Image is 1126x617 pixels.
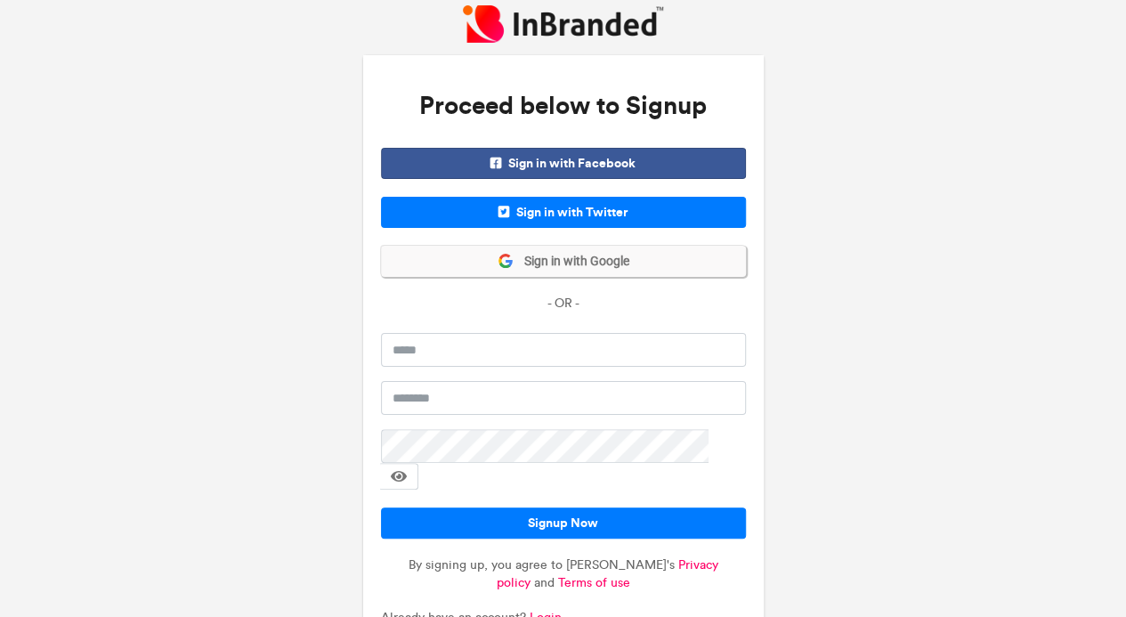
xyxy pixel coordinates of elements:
[381,295,746,313] p: - OR -
[497,557,718,590] a: Privacy policy
[463,5,663,42] img: InBranded Logo
[381,507,746,539] button: Signup Now
[381,197,746,228] span: Sign in with Twitter
[514,253,629,271] span: Sign in with Google
[558,575,630,590] a: Terms of use
[381,556,746,609] p: By signing up, you agree to [PERSON_NAME]'s and
[381,148,746,179] span: Sign in with Facebook
[381,73,746,139] h3: Proceed below to Signup
[381,246,746,277] button: Sign in with Google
